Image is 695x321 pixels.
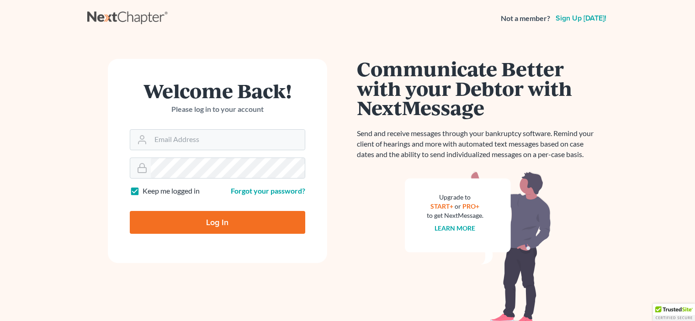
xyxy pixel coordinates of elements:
h1: Welcome Back! [130,81,305,100]
input: Log In [130,211,305,234]
a: Sign up [DATE]! [554,15,608,22]
h1: Communicate Better with your Debtor with NextMessage [357,59,599,117]
strong: Not a member? [501,13,550,24]
a: Learn more [435,224,475,232]
p: Send and receive messages through your bankruptcy software. Remind your client of hearings and mo... [357,128,599,160]
span: or [455,202,461,210]
div: TrustedSite Certified [653,304,695,321]
div: Upgrade to [427,193,483,202]
div: to get NextMessage. [427,211,483,220]
a: PRO+ [462,202,479,210]
input: Email Address [151,130,305,150]
a: Forgot your password? [231,186,305,195]
a: START+ [430,202,453,210]
p: Please log in to your account [130,104,305,115]
label: Keep me logged in [143,186,200,196]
